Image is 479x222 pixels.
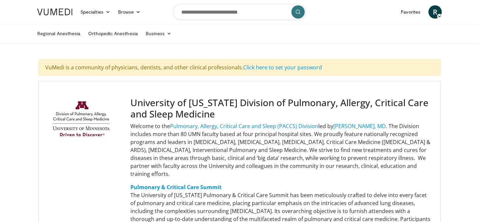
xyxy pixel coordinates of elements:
a: Click here to set your password [243,64,322,71]
a: Orthopedic Anesthesia [84,27,141,40]
a: Business [142,27,176,40]
a: R [428,5,442,19]
img: VuMedi Logo [37,9,73,15]
a: Regional Anesthesia [33,27,84,40]
a: [PERSON_NAME], MD [333,122,386,130]
p: Welcome to the led by . The Division includes more than 80 UMN faculty based at four principal ho... [130,122,431,178]
h3: University of [US_STATE] Division of Pulmonary, Allergy, Critical Care and Sleep Medicine [130,97,431,119]
a: Specialties [77,5,114,19]
a: Favorites [397,5,424,19]
a: Pulmonary & Critical Care Summit [130,184,222,191]
div: VuMedi is a community of physicians, dentists, and other clinical professionals. [38,59,441,76]
a: Browse [114,5,145,19]
input: Search topics, interventions [173,4,306,20]
a: Pulmonary, Allergy, Critical Care and Sleep (PACCS) Division [170,122,318,130]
